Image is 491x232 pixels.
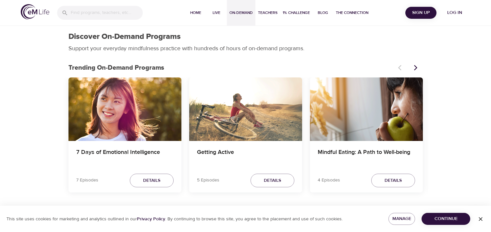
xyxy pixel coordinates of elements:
h1: Discover On-Demand Programs [68,32,181,41]
img: logo [21,4,49,19]
span: 1% Challenge [283,9,310,16]
h4: Mindful Eating: A Path to Well-being [318,149,415,164]
button: Sign Up [405,7,436,19]
span: Sign Up [408,9,434,17]
button: 7 Days of Emotional Intelligence [68,77,181,141]
span: Continue [427,215,465,223]
h4: Getting Active [197,149,294,164]
button: Manage [388,213,415,225]
span: Live [209,9,224,16]
span: Manage [394,215,410,223]
button: Mindful Eating: A Path to Well-being [310,77,423,141]
span: Teachers [258,9,277,16]
p: Support your everyday mindfulness practice with hundreds of hours of on-demand programs. [68,44,312,53]
span: The Connection [336,9,368,16]
span: Details [143,177,160,185]
span: Blog [315,9,331,16]
span: Details [264,177,281,185]
button: Next items [409,61,423,75]
span: Log in [442,9,468,17]
span: Details [385,177,402,185]
button: Continue [422,213,470,225]
button: Details [371,174,415,188]
p: 7 Episodes [76,177,98,184]
button: Details [251,174,294,188]
button: Details [130,174,174,188]
span: Home [188,9,203,16]
button: Getting Active [189,77,302,141]
p: 5 Episodes [197,177,219,184]
p: 4 Episodes [318,177,340,184]
input: Find programs, teachers, etc... [71,6,143,20]
button: Log in [439,7,470,19]
p: Trending On-Demand Programs [68,63,394,73]
a: Privacy Policy [137,216,165,222]
span: On-Demand [229,9,253,16]
h4: 7 Days of Emotional Intelligence [76,149,174,164]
